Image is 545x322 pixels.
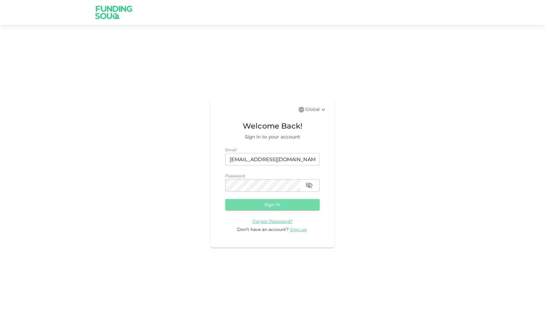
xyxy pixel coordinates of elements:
span: Email [225,147,236,152]
a: Forgot Password? [253,218,293,224]
span: Welcome Back! [225,120,320,132]
span: Sign in to your account [225,133,320,141]
input: email [225,153,320,166]
span: Forgot Password? [253,219,293,224]
span: Sign up [290,227,307,232]
input: password [225,179,300,192]
button: Sign in [225,199,320,210]
span: Password [225,174,245,178]
div: Global [305,106,327,113]
span: Don’t have an account? [237,227,289,232]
